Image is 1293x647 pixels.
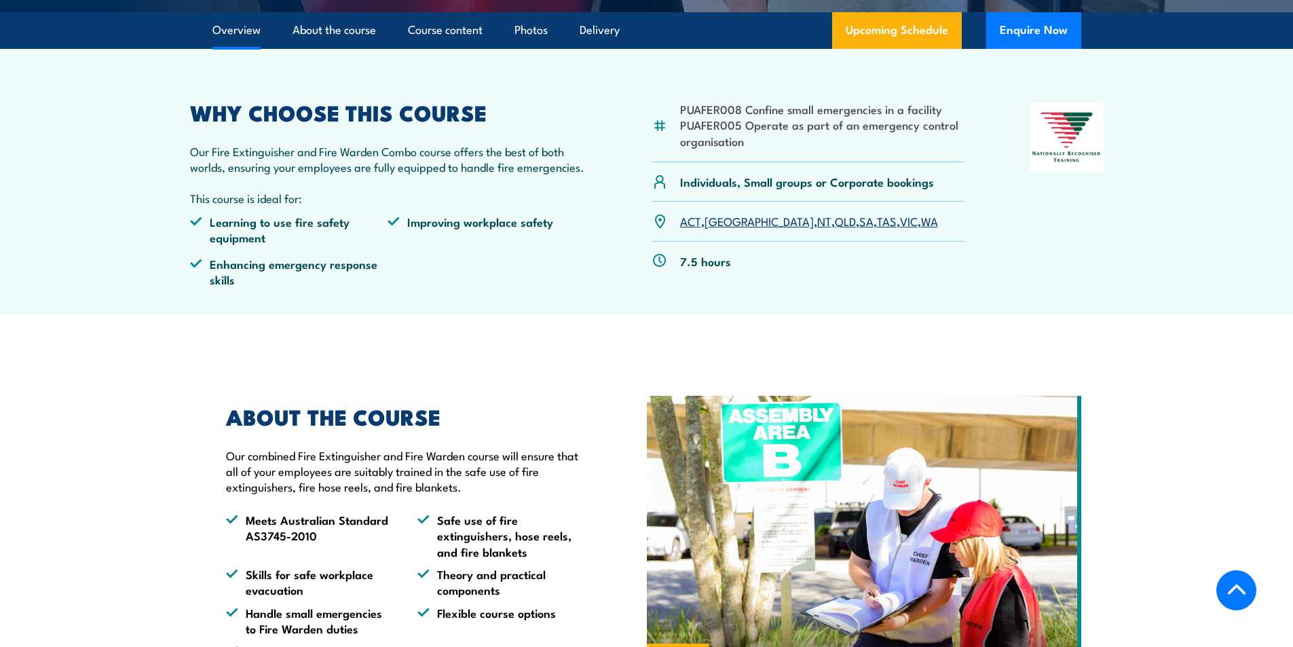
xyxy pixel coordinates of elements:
button: Enquire Now [986,12,1081,49]
a: About the course [293,12,376,48]
a: NT [817,212,831,229]
li: Improving workplace safety [388,214,586,246]
a: Photos [514,12,548,48]
a: Delivery [580,12,620,48]
img: Nationally Recognised Training logo. [1030,103,1104,172]
li: Handle small emergencies to Fire Warden duties [226,605,393,637]
h2: WHY CHOOSE THIS COURSE [190,103,586,122]
li: Enhancing emergency response skills [190,256,388,288]
p: Our combined Fire Extinguisher and Fire Warden course will ensure that all of your employees are ... [226,447,584,495]
li: PUAFER008 Confine small emergencies in a facility [680,101,964,117]
li: Theory and practical components [417,566,584,598]
a: SA [859,212,874,229]
p: Individuals, Small groups or Corporate bookings [680,174,934,189]
li: PUAFER005 Operate as part of an emergency control organisation [680,117,964,149]
h2: ABOUT THE COURSE [226,407,584,426]
a: VIC [900,212,918,229]
p: Our Fire Extinguisher and Fire Warden Combo course offers the best of both worlds, ensuring your ... [190,143,586,175]
li: Safe use of fire extinguishers, hose reels, and fire blankets [417,512,584,559]
p: , , , , , , , [680,213,938,229]
li: Flexible course options [417,605,584,637]
li: Meets Australian Standard AS3745-2010 [226,512,393,559]
a: Upcoming Schedule [832,12,962,49]
li: Learning to use fire safety equipment [190,214,388,246]
a: Overview [212,12,261,48]
p: This course is ideal for: [190,190,586,206]
a: TAS [877,212,897,229]
a: Course content [408,12,483,48]
a: ACT [680,212,701,229]
a: [GEOGRAPHIC_DATA] [705,212,814,229]
a: WA [921,212,938,229]
p: 7.5 hours [680,253,731,269]
li: Skills for safe workplace evacuation [226,566,393,598]
a: QLD [835,212,856,229]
